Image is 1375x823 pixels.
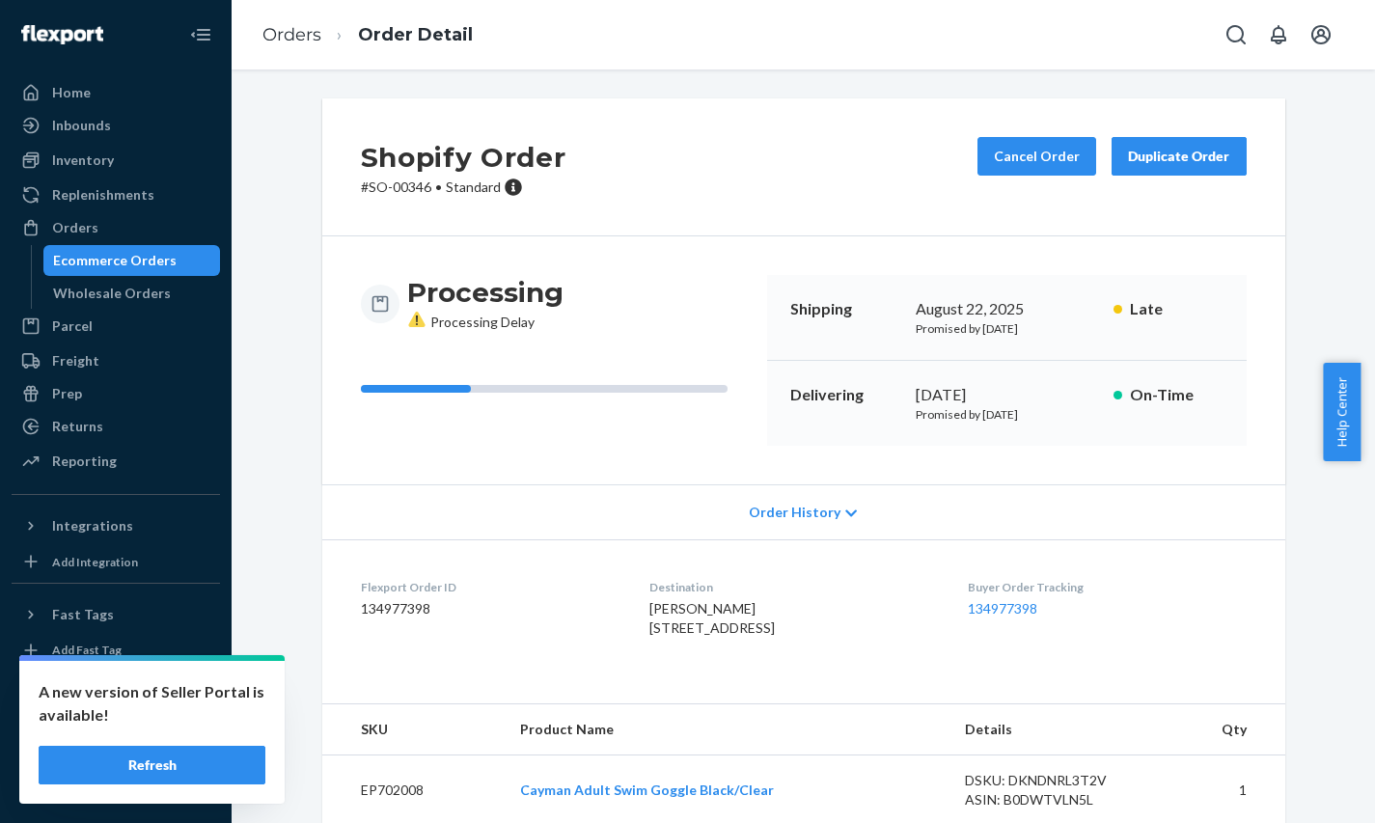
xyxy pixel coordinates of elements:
p: Promised by [DATE] [916,320,1098,337]
a: Home [12,77,220,108]
a: Reporting [12,446,220,477]
a: Replenishments [12,179,220,210]
div: ASIN: B0DWTVLN5L [965,790,1146,809]
a: Inbounds [12,110,220,141]
a: Add Integration [12,549,220,575]
div: Reporting [52,452,117,471]
a: Returns [12,411,220,442]
div: Returns [52,417,103,436]
a: Freight [12,345,220,376]
button: Open Search Box [1217,15,1255,54]
div: Orders [52,218,98,237]
div: Freight [52,351,99,370]
div: DSKU: DKNDNRL3T2V [965,771,1146,790]
p: Late [1130,298,1224,320]
div: Home [52,83,91,102]
button: Fast Tags [12,599,220,630]
div: August 22, 2025 [916,298,1098,320]
th: Details [949,704,1162,755]
button: Open notifications [1259,15,1298,54]
a: Cayman Adult Swim Goggle Black/Clear [520,782,774,798]
a: Orders [262,24,321,45]
dt: Destination [649,579,937,595]
a: Prep [12,378,220,409]
th: Product Name [505,704,949,755]
span: [PERSON_NAME] [STREET_ADDRESS] [649,600,775,636]
div: Add Fast Tag [52,642,122,658]
p: Delivering [790,384,900,406]
img: Flexport logo [21,25,103,44]
a: Help Center [12,736,220,767]
a: Inventory [12,145,220,176]
button: Integrations [12,510,220,541]
p: On-Time [1130,384,1224,406]
h3: Processing [407,275,564,310]
a: 134977398 [968,600,1037,617]
th: Qty [1161,704,1284,755]
button: Cancel Order [977,137,1096,176]
a: Settings [12,671,220,701]
a: Wholesale Orders [43,278,221,309]
div: Inventory [52,151,114,170]
a: Talk to Support [12,703,220,734]
th: SKU [322,704,505,755]
span: Order History [749,503,840,522]
p: Shipping [790,298,900,320]
p: Promised by [DATE] [916,406,1098,423]
div: Add Integration [52,554,138,570]
p: # SO-00346 [361,178,566,197]
div: Duplicate Order [1128,147,1230,166]
span: Processing Delay [407,314,535,330]
div: Prep [52,384,82,403]
div: Ecommerce Orders [53,251,177,270]
dt: Flexport Order ID [361,579,619,595]
a: Order Detail [358,24,473,45]
a: Add Fast Tag [12,638,220,664]
button: Refresh [39,746,265,784]
a: Orders [12,212,220,243]
dt: Buyer Order Tracking [968,579,1246,595]
div: Integrations [52,516,133,535]
button: Duplicate Order [1112,137,1247,176]
div: Fast Tags [52,605,114,624]
span: Standard [446,178,501,195]
span: • [435,178,442,195]
a: Parcel [12,311,220,342]
button: Open account menu [1302,15,1340,54]
button: Close Navigation [181,15,220,54]
div: Inbounds [52,116,111,135]
div: Replenishments [52,185,154,205]
dd: 134977398 [361,599,619,618]
button: Help Center [1323,363,1361,461]
button: Give Feedback [12,769,220,800]
div: [DATE] [916,384,1098,406]
a: Ecommerce Orders [43,245,221,276]
p: A new version of Seller Portal is available! [39,680,265,727]
ol: breadcrumbs [247,7,488,64]
div: Wholesale Orders [53,284,171,303]
div: Parcel [52,316,93,336]
h2: Shopify Order [361,137,566,178]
